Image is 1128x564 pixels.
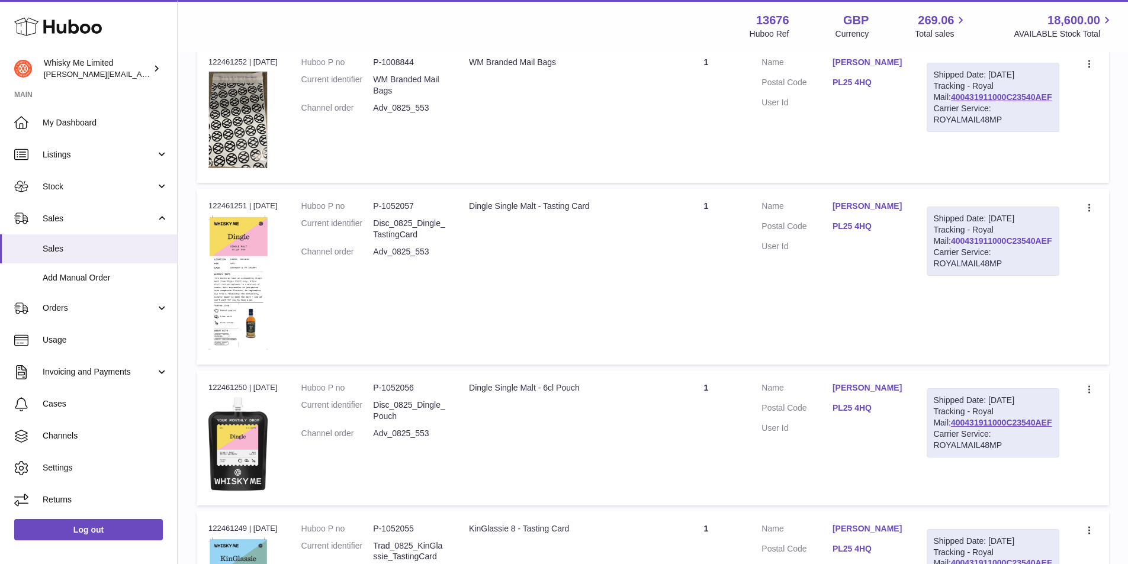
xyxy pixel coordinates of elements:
span: 269.06 [918,12,954,28]
strong: GBP [843,12,869,28]
dd: P-1052055 [373,523,445,534]
dt: User Id [761,97,833,108]
a: Log out [14,519,163,540]
span: 18,600.00 [1047,12,1100,28]
a: 269.06 Total sales [915,12,968,40]
dt: Postal Code [761,77,833,91]
span: [PERSON_NAME][EMAIL_ADDRESS][DOMAIN_NAME] [44,69,237,79]
img: 1752740674.jpg [208,397,268,491]
div: Carrier Service: ROYALMAIL48MP [933,428,1053,451]
dd: Trad_0825_KinGlassie_TastingCard [373,540,445,563]
strong: 13676 [756,12,789,28]
dd: P-1008844 [373,57,445,68]
span: Add Manual Order [43,272,168,283]
span: Channels [43,430,168,441]
a: [PERSON_NAME] [833,57,904,68]
div: Huboo Ref [750,28,789,40]
dt: Current identifier [301,399,374,422]
a: PL25 4HQ [833,221,904,232]
span: Settings [43,462,168,473]
div: 122461252 | [DATE] [208,57,278,67]
div: Currency [835,28,869,40]
dt: Channel order [301,428,374,439]
dd: Adv_0825_553 [373,102,445,114]
div: Shipped Date: [DATE] [933,213,1053,224]
td: 1 [662,370,750,505]
a: 400431911000C23540AEF [951,92,1052,102]
dt: User Id [761,423,833,434]
dd: Disc_0825_Dingle_Pouch [373,399,445,422]
dt: Huboo P no [301,201,374,212]
div: Shipped Date: [DATE] [933,536,1053,547]
div: Carrier Service: ROYALMAIL48MP [933,103,1053,125]
dt: Current identifier [301,218,374,240]
div: Tracking - Royal Mail: [927,388,1059,457]
dd: Adv_0825_553 [373,246,445,257]
dt: Huboo P no [301,57,374,68]
a: [PERSON_NAME] [833,523,904,534]
div: Whisky Me Limited [44,57,150,80]
div: 122461249 | [DATE] [208,523,278,534]
span: Sales [43,213,156,224]
a: PL25 4HQ [833,402,904,414]
dt: Postal Code [761,221,833,235]
div: Tracking - Royal Mail: [927,63,1059,131]
span: AVAILABLE Stock Total [1014,28,1114,40]
div: 122461250 | [DATE] [208,382,278,393]
dt: Current identifier [301,74,374,96]
dt: Postal Code [761,402,833,417]
img: 1752740722.png [208,215,268,350]
span: Total sales [915,28,968,40]
span: Orders [43,302,156,314]
a: 400431911000C23540AEF [951,418,1052,427]
div: Dingle Single Malt - Tasting Card [469,201,650,212]
dd: Adv_0825_553 [373,428,445,439]
span: Usage [43,334,168,346]
td: 1 [662,45,750,183]
div: Dingle Single Malt - 6cl Pouch [469,382,650,394]
a: PL25 4HQ [833,543,904,555]
div: Tracking - Royal Mail: [927,207,1059,275]
span: Cases [43,398,168,410]
div: WM Branded Mail Bags [469,57,650,68]
span: Stock [43,181,156,192]
dd: P-1052056 [373,382,445,394]
span: My Dashboard [43,117,168,128]
dd: P-1052057 [373,201,445,212]
a: PL25 4HQ [833,77,904,88]
dt: Current identifier [301,540,374,563]
span: Invoicing and Payments [43,366,156,378]
dt: Huboo P no [301,523,374,534]
img: 1725358317.png [208,72,268,169]
div: KinGlassie 8 - Tasting Card [469,523,650,534]
img: frances@whiskyshop.com [14,60,32,78]
dt: Name [761,382,833,397]
div: Shipped Date: [DATE] [933,69,1053,80]
div: 122461251 | [DATE] [208,201,278,211]
span: Returns [43,494,168,505]
span: Sales [43,243,168,254]
td: 1 [662,189,750,365]
a: [PERSON_NAME] [833,201,904,212]
div: Shipped Date: [DATE] [933,395,1053,406]
span: Listings [43,149,156,160]
dt: Name [761,57,833,71]
dt: User Id [761,241,833,252]
dt: Channel order [301,102,374,114]
a: [PERSON_NAME] [833,382,904,394]
dt: Channel order [301,246,374,257]
dt: Name [761,201,833,215]
dt: Name [761,523,833,537]
a: 400431911000C23540AEF [951,236,1052,246]
div: Carrier Service: ROYALMAIL48MP [933,247,1053,269]
dt: Postal Code [761,543,833,557]
dt: Huboo P no [301,382,374,394]
dd: Disc_0825_Dingle_TastingCard [373,218,445,240]
a: 18,600.00 AVAILABLE Stock Total [1014,12,1114,40]
dd: WM Branded Mail Bags [373,74,445,96]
